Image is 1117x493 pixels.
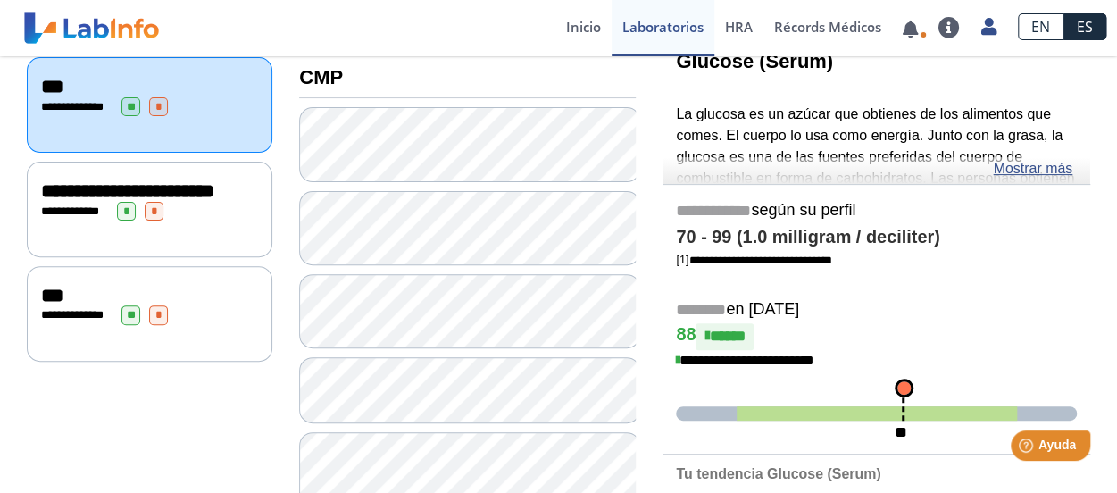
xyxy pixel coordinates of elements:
[725,18,753,36] span: HRA
[676,201,1077,221] h5: según su perfil
[1018,13,1063,40] a: EN
[676,300,1077,321] h5: en [DATE]
[299,66,343,88] b: CMP
[676,104,1077,296] p: La glucosa es un azúcar que obtienes de los alimentos que comes. El cuerpo lo usa como energía. J...
[676,323,1077,350] h4: 88
[958,423,1097,473] iframe: Help widget launcher
[676,50,833,72] b: Glucose (Serum)
[993,158,1072,180] a: Mostrar más
[676,253,831,266] a: [1]
[676,227,1077,248] h4: 70 - 99 (1.0 milligram / deciliter)
[676,466,880,481] b: Tu tendencia Glucose (Serum)
[1063,13,1106,40] a: ES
